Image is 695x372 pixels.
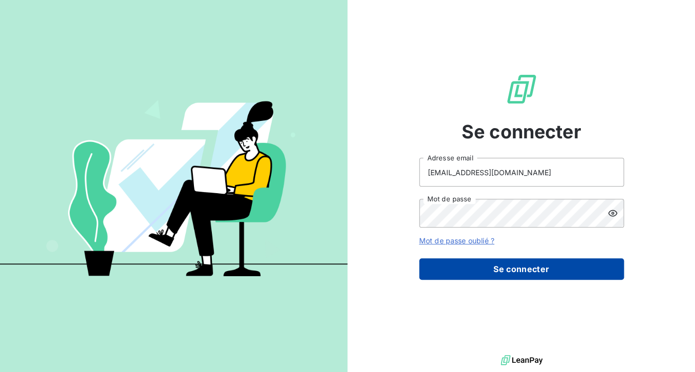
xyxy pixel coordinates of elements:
[419,258,624,280] button: Se connecter
[501,353,542,368] img: logo
[419,236,494,245] a: Mot de passe oublié ?
[462,118,581,146] span: Se connecter
[505,73,538,106] img: Logo LeanPay
[419,158,624,187] input: placeholder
